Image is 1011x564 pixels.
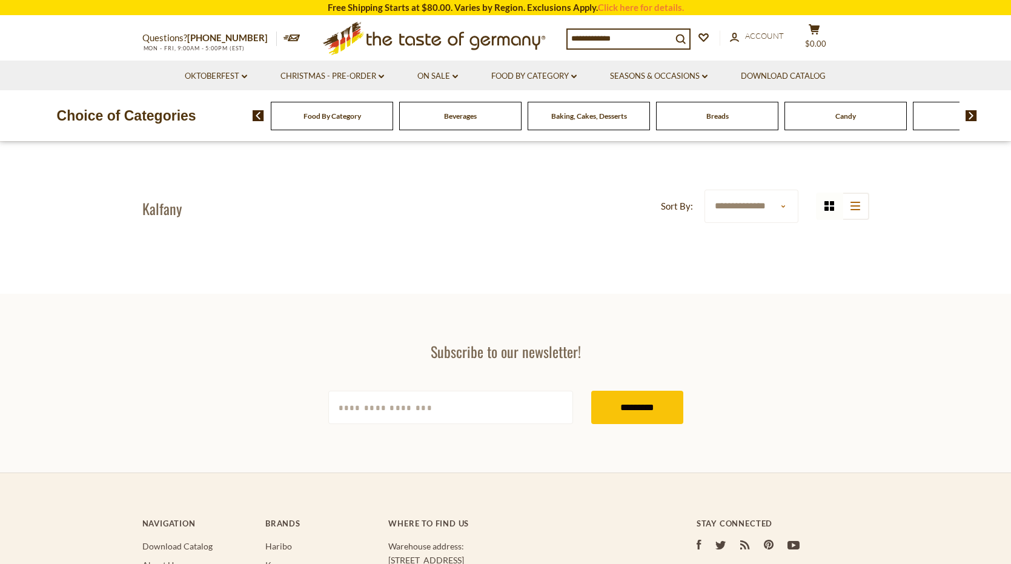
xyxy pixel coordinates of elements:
[797,24,833,54] button: $0.00
[661,199,693,214] label: Sort By:
[142,45,245,51] span: MON - FRI, 9:00AM - 5:00PM (EST)
[741,70,826,83] a: Download Catalog
[706,111,729,121] a: Breads
[610,70,708,83] a: Seasons & Occasions
[551,111,627,121] a: Baking, Cakes, Desserts
[265,519,376,528] h4: Brands
[142,199,182,217] h1: Kalfany
[417,70,458,83] a: On Sale
[835,111,856,121] a: Candy
[265,541,292,551] a: Haribo
[598,2,684,13] a: Click here for details.
[388,519,648,528] h4: Where to find us
[187,32,268,43] a: [PHONE_NUMBER]
[491,70,577,83] a: Food By Category
[142,519,253,528] h4: Navigation
[966,110,977,121] img: next arrow
[697,519,869,528] h4: Stay Connected
[745,31,784,41] span: Account
[730,30,784,43] a: Account
[142,30,277,46] p: Questions?
[280,70,384,83] a: Christmas - PRE-ORDER
[303,111,361,121] a: Food By Category
[444,111,477,121] a: Beverages
[805,39,826,48] span: $0.00
[142,541,213,551] a: Download Catalog
[185,70,247,83] a: Oktoberfest
[253,110,264,121] img: previous arrow
[328,342,683,360] h3: Subscribe to our newsletter!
